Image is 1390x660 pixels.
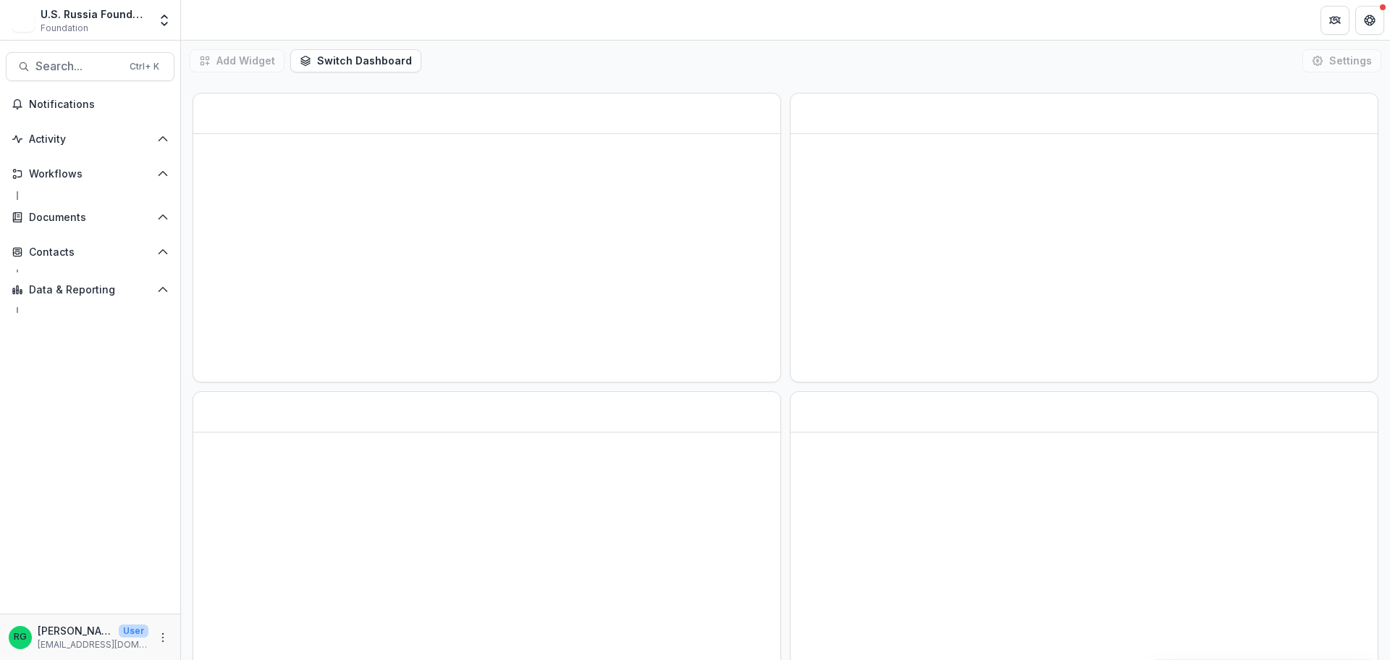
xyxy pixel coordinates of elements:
button: Open Contacts [6,241,174,264]
span: Foundation [41,22,88,35]
button: Open Workflows [6,162,174,185]
button: Partners [1320,6,1349,35]
span: Activity [29,133,151,146]
button: Notifications [6,93,174,116]
span: Documents [29,212,151,224]
span: Notifications [29,99,169,111]
span: Search... [35,59,121,73]
button: Settings [1302,49,1381,72]
div: U.S. Russia Foundation [41,7,148,22]
img: U.S. Russia Foundation [12,9,35,32]
button: Get Help [1355,6,1384,35]
button: Add Widget [190,49,285,72]
button: Open Documents [6,206,174,229]
nav: breadcrumb [187,9,248,30]
button: Open entity switcher [154,6,174,35]
button: Search... [6,52,174,81]
button: More [154,629,172,646]
span: Contacts [29,246,151,259]
button: Open Activity [6,128,174,151]
button: Open Data & Reporting [6,278,174,301]
p: [PERSON_NAME] [38,623,113,638]
p: User [119,625,148,638]
div: Ruslan Garipov [14,632,27,642]
div: Ctrl + K [127,59,162,75]
button: Switch Dashboard [290,49,421,72]
span: Data & Reporting [29,284,151,296]
span: Workflows [29,168,151,180]
p: [EMAIL_ADDRESS][DOMAIN_NAME] [38,638,148,651]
